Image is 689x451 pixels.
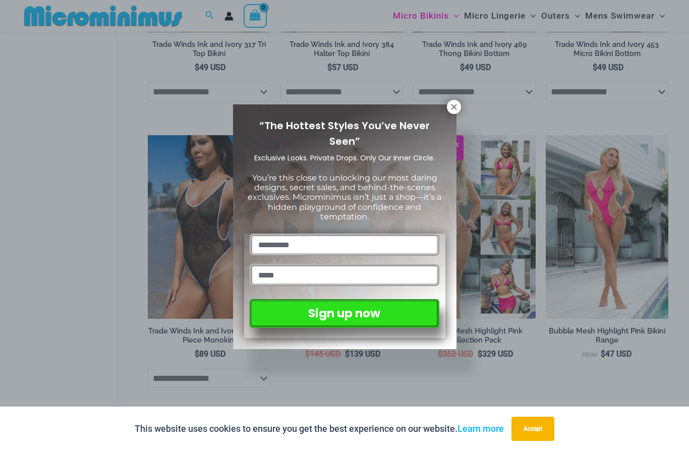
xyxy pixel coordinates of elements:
a: Learn more [457,423,504,434]
button: Sign up now [250,299,439,328]
span: You’re this close to unlocking our most daring designs, secret sales, and behind-the-scenes exclu... [248,173,441,221]
button: Accept [511,417,554,441]
p: This website uses cookies to ensure you get the best experience on our website. [135,421,504,436]
span: “The Hottest Styles You’ve Never Seen” [259,119,430,148]
button: Close [447,100,461,114]
span: Exclusive Looks. Private Drops. Only Our Inner Circle. [254,153,435,163]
